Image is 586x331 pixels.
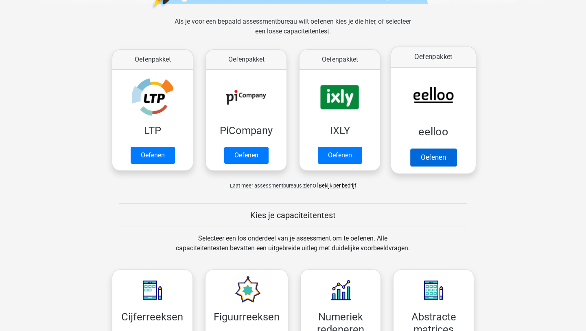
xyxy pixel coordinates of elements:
[230,183,313,189] span: Laat meer assessmentbureaus zien
[106,174,480,190] div: of
[318,147,362,164] a: Oefenen
[224,147,269,164] a: Oefenen
[119,210,467,220] h5: Kies je capaciteitentest
[168,17,418,46] div: Als je voor een bepaald assessmentbureau wilt oefenen kies je die hier, of selecteer een losse ca...
[410,148,457,166] a: Oefenen
[131,147,175,164] a: Oefenen
[168,234,418,263] div: Selecteer een los onderdeel van je assessment om te oefenen. Alle capaciteitentesten bevatten een...
[319,183,356,189] a: Bekijk per bedrijf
